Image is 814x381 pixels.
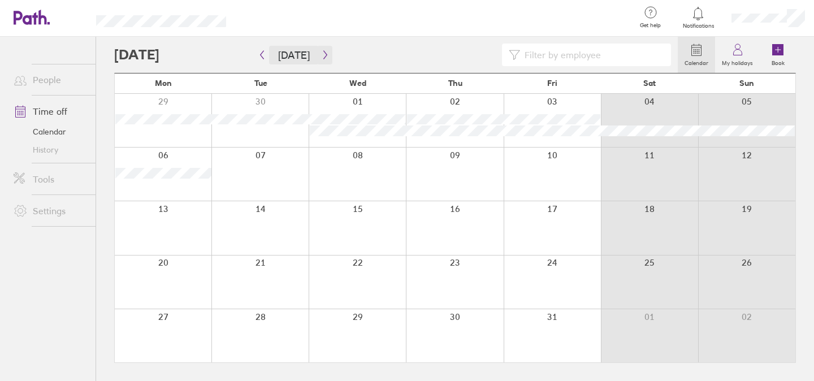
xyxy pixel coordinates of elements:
[5,200,96,222] a: Settings
[349,79,366,88] span: Wed
[678,37,715,73] a: Calendar
[520,44,664,66] input: Filter by employee
[632,22,669,29] span: Get help
[678,57,715,67] label: Calendar
[715,37,760,73] a: My holidays
[765,57,791,67] label: Book
[739,79,754,88] span: Sun
[5,168,96,190] a: Tools
[5,123,96,141] a: Calendar
[680,23,717,29] span: Notifications
[715,57,760,67] label: My holidays
[760,37,796,73] a: Book
[547,79,557,88] span: Fri
[269,46,319,64] button: [DATE]
[643,79,656,88] span: Sat
[680,6,717,29] a: Notifications
[254,79,267,88] span: Tue
[155,79,172,88] span: Mon
[5,100,96,123] a: Time off
[5,141,96,159] a: History
[448,79,462,88] span: Thu
[5,68,96,91] a: People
